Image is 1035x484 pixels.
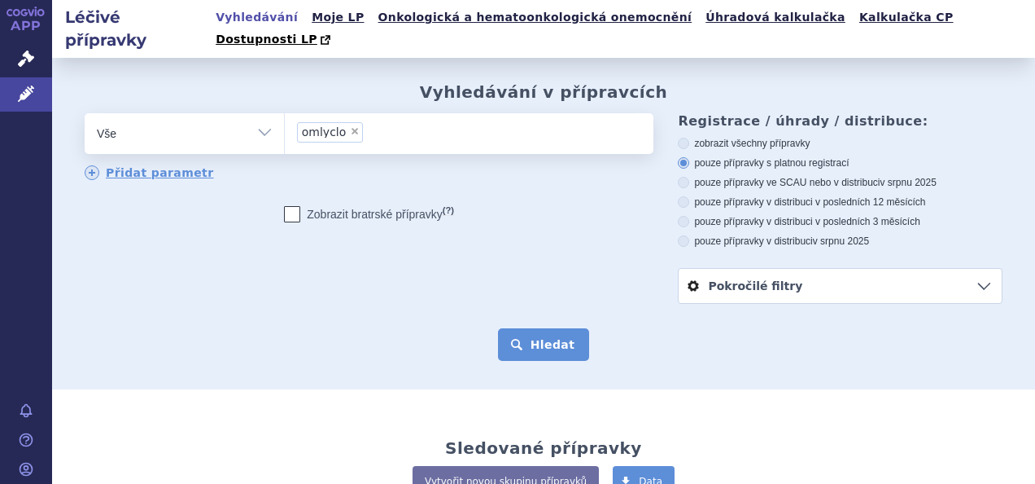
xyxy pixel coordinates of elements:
input: omlyclo [368,121,436,142]
a: Dostupnosti LP [211,29,338,51]
h2: Léčivé přípravky [52,6,211,51]
abbr: (?) [443,205,454,216]
label: pouze přípravky v distribuci v posledních 12 měsících [678,196,1002,209]
a: Pokročilé filtry [679,269,1002,303]
h2: Sledované přípravky [445,438,642,458]
a: Úhradová kalkulačka [701,7,850,29]
label: pouze přípravky v distribuci [678,235,1002,248]
h3: Registrace / úhrady / distribuce: [678,113,1002,129]
label: pouze přípravky s platnou registrací [678,156,1002,169]
span: × [350,126,360,136]
a: Kalkulačka CP [854,7,959,29]
label: zobrazit všechny přípravky [678,137,1002,150]
span: omlyclo [302,126,347,138]
span: v srpnu 2025 [813,235,869,247]
span: v srpnu 2025 [880,177,936,188]
button: Hledat [498,328,590,361]
a: Vyhledávání [211,7,303,29]
span: Dostupnosti LP [216,33,317,46]
a: Onkologická a hematoonkologická onemocnění [373,7,697,29]
label: pouze přípravky v distribuci v posledních 3 měsících [678,215,1002,228]
a: Přidat parametr [85,165,214,180]
h2: Vyhledávání v přípravcích [420,82,668,102]
label: pouze přípravky ve SCAU nebo v distribuci [678,176,1002,189]
a: Moje LP [307,7,369,29]
label: Zobrazit bratrské přípravky [284,206,454,222]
